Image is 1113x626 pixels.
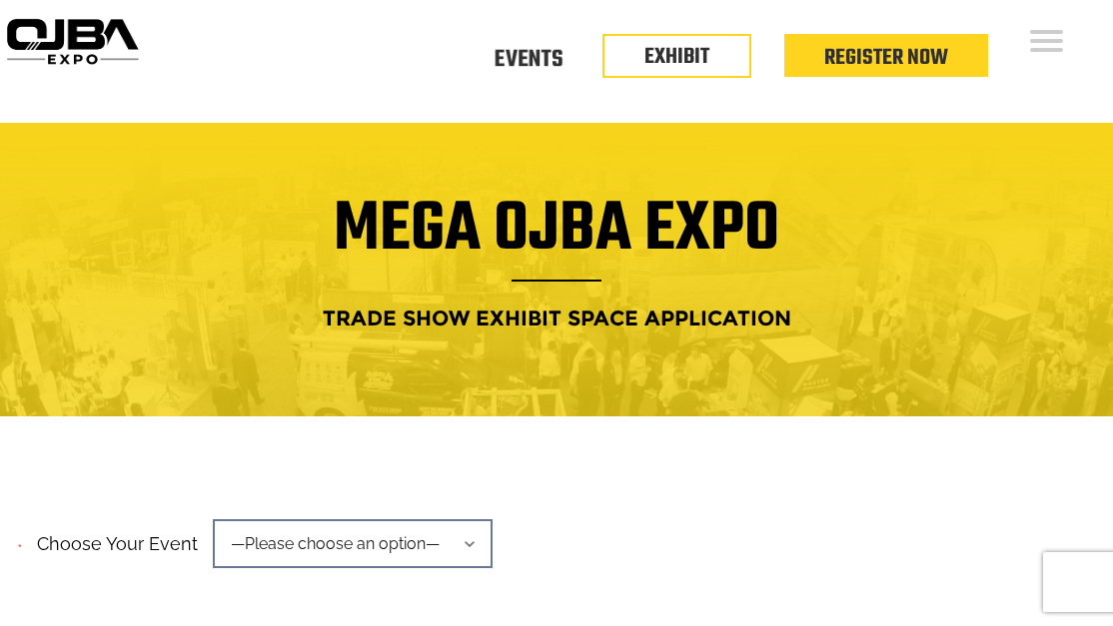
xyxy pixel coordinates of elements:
h1: Mega OJBA Expo [15,202,1098,282]
a: Register Now [824,41,948,75]
label: Choose your event [25,516,198,560]
a: EXHIBIT [644,40,709,74]
span: —Please choose an option— [213,519,493,568]
h4: Trade Show Exhibit Space Application [15,300,1098,336]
